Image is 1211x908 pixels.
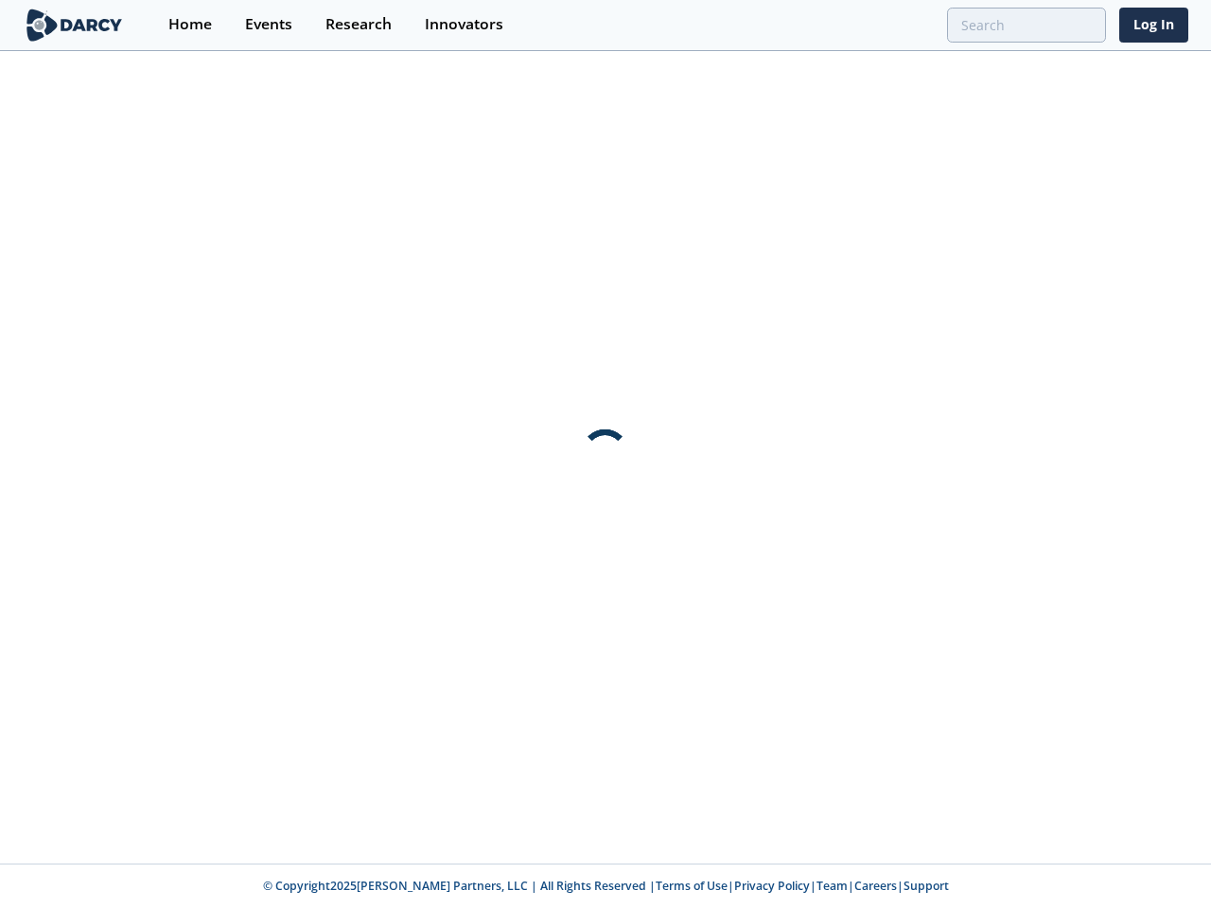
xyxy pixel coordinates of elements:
div: Events [245,17,292,32]
a: Team [816,878,848,894]
a: Support [904,878,949,894]
p: © Copyright 2025 [PERSON_NAME] Partners, LLC | All Rights Reserved | | | | | [26,878,1185,895]
div: Home [168,17,212,32]
a: Careers [854,878,897,894]
a: Log In [1119,8,1188,43]
a: Privacy Policy [734,878,810,894]
a: Terms of Use [656,878,728,894]
img: logo-wide.svg [23,9,126,42]
input: Advanced Search [947,8,1106,43]
div: Research [325,17,392,32]
div: Innovators [425,17,503,32]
